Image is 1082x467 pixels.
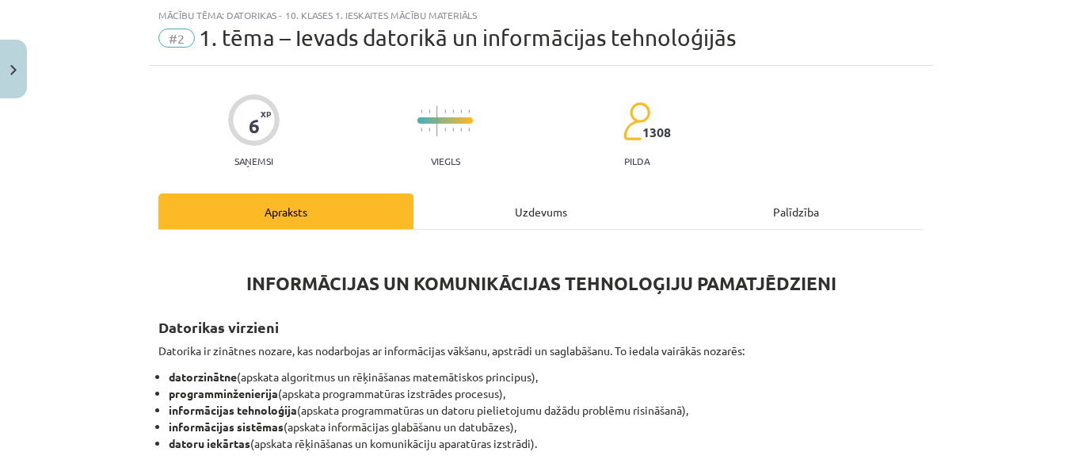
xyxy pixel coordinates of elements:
[460,128,462,132] img: icon-short-line-57e1e144782c952c97e751825c79c345078a6d821885a25fce030b3d8c18986b.svg
[158,10,924,21] div: Mācību tēma: Datorikas - 10. klases 1. ieskaites mācību materiāls
[249,115,260,137] div: 6
[429,109,430,113] img: icon-short-line-57e1e144782c952c97e751825c79c345078a6d821885a25fce030b3d8c18986b.svg
[261,109,271,118] span: XP
[169,403,297,417] strong: informācijas tehnoloģija
[169,419,284,434] strong: informācijas sistēmas
[460,109,462,113] img: icon-short-line-57e1e144782c952c97e751825c79c345078a6d821885a25fce030b3d8c18986b.svg
[642,125,671,140] span: 1308
[169,385,924,402] li: (apskata programmatūras izstrādes procesus),
[10,65,17,75] img: icon-close-lesson-0947bae3869378f0d4975bcd49f059093ad1ed9edebbc8119c70593378902aed.svg
[158,193,413,229] div: Apraksts
[431,155,460,167] p: Viegls
[413,193,669,229] div: Uzdevums
[169,402,924,419] li: (apskata programmatūras un datoru pielietojumu dažādu problēmu risināšanā),
[158,318,279,336] strong: Datorikas virzieni
[669,193,924,229] div: Palīdzība
[169,369,237,384] strong: datorzinātne
[158,343,924,359] p: Datorika ir zinātnes nozare, kas nodarbojas ar informācijas vākšanu, apstrādi un saglabāšanu. To ...
[169,435,924,452] li: (apskata rēķināšanas un komunikāciju aparatūras izstrādi).
[468,109,470,113] img: icon-short-line-57e1e144782c952c97e751825c79c345078a6d821885a25fce030b3d8c18986b.svg
[444,128,446,132] img: icon-short-line-57e1e144782c952c97e751825c79c345078a6d821885a25fce030b3d8c18986b.svg
[436,105,438,136] img: icon-long-line-d9ea69661e0d244f92f715978eff75569469978d946b2353a9bb055b3ed8787d.svg
[421,128,422,132] img: icon-short-line-57e1e144782c952c97e751825c79c345078a6d821885a25fce030b3d8c18986b.svg
[429,128,430,132] img: icon-short-line-57e1e144782c952c97e751825c79c345078a6d821885a25fce030b3d8c18986b.svg
[199,25,736,51] span: 1. tēma – Ievads datorikā un informācijas tehnoloģijās
[169,436,250,450] strong: datoru iekārtas
[246,272,836,295] strong: INFORMĀCIJAS UN KOMUNIKĀCIJAS TEHNOLOĢIJU PAMATJĒDZIENI
[452,128,454,132] img: icon-short-line-57e1e144782c952c97e751825c79c345078a6d821885a25fce030b3d8c18986b.svg
[468,128,470,132] img: icon-short-line-57e1e144782c952c97e751825c79c345078a6d821885a25fce030b3d8c18986b.svg
[169,386,278,400] strong: programminženierija
[452,109,454,113] img: icon-short-line-57e1e144782c952c97e751825c79c345078a6d821885a25fce030b3d8c18986b.svg
[444,109,446,113] img: icon-short-line-57e1e144782c952c97e751825c79c345078a6d821885a25fce030b3d8c18986b.svg
[624,155,650,167] p: pilda
[228,155,280,167] p: Saņemsi
[623,101,650,141] img: students-c634bb4e5e11cddfef0936a35e636f08e4e9abd3cc4e673bd6f9a4125e45ecb1.svg
[158,29,195,48] span: #2
[169,419,924,435] li: (apskata informācijas glabāšanu un datubāzes),
[421,109,422,113] img: icon-short-line-57e1e144782c952c97e751825c79c345078a6d821885a25fce030b3d8c18986b.svg
[169,369,924,385] li: (apskata algoritmus un rēķināšanas matemātiskos principus),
